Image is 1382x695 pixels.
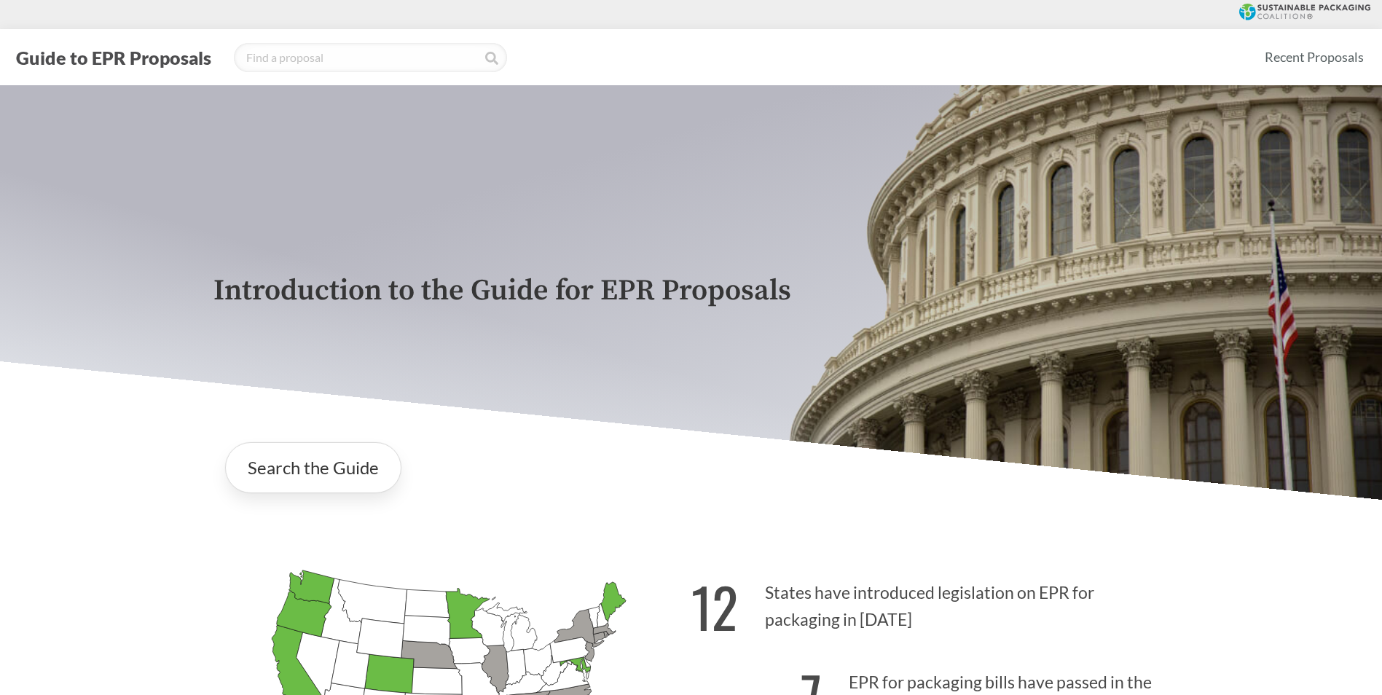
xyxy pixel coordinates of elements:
[691,566,738,647] strong: 12
[1258,41,1370,74] a: Recent Proposals
[213,275,1169,307] p: Introduction to the Guide for EPR Proposals
[225,442,401,493] a: Search the Guide
[234,43,507,72] input: Find a proposal
[691,557,1169,647] p: States have introduced legislation on EPR for packaging in [DATE]
[12,46,216,69] button: Guide to EPR Proposals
